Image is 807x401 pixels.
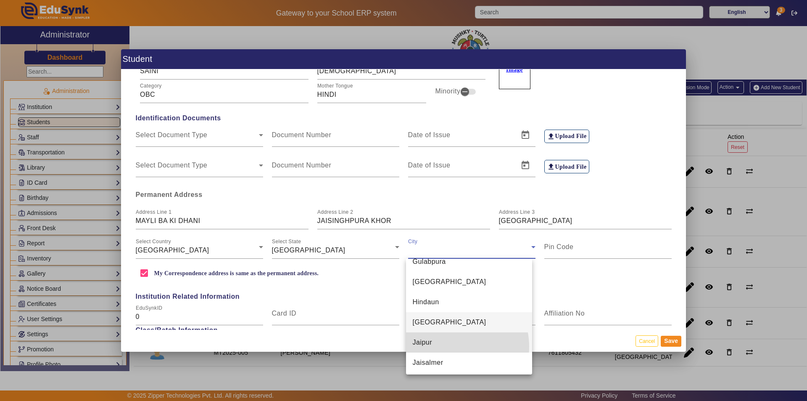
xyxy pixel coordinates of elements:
span: Jaipur [413,337,433,348]
span: Jaisalmer [413,358,443,368]
span: Gulabpura [413,257,446,267]
span: [GEOGRAPHIC_DATA] [413,277,486,287]
span: Hindaun [413,297,439,307]
span: [GEOGRAPHIC_DATA] [413,317,486,327]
